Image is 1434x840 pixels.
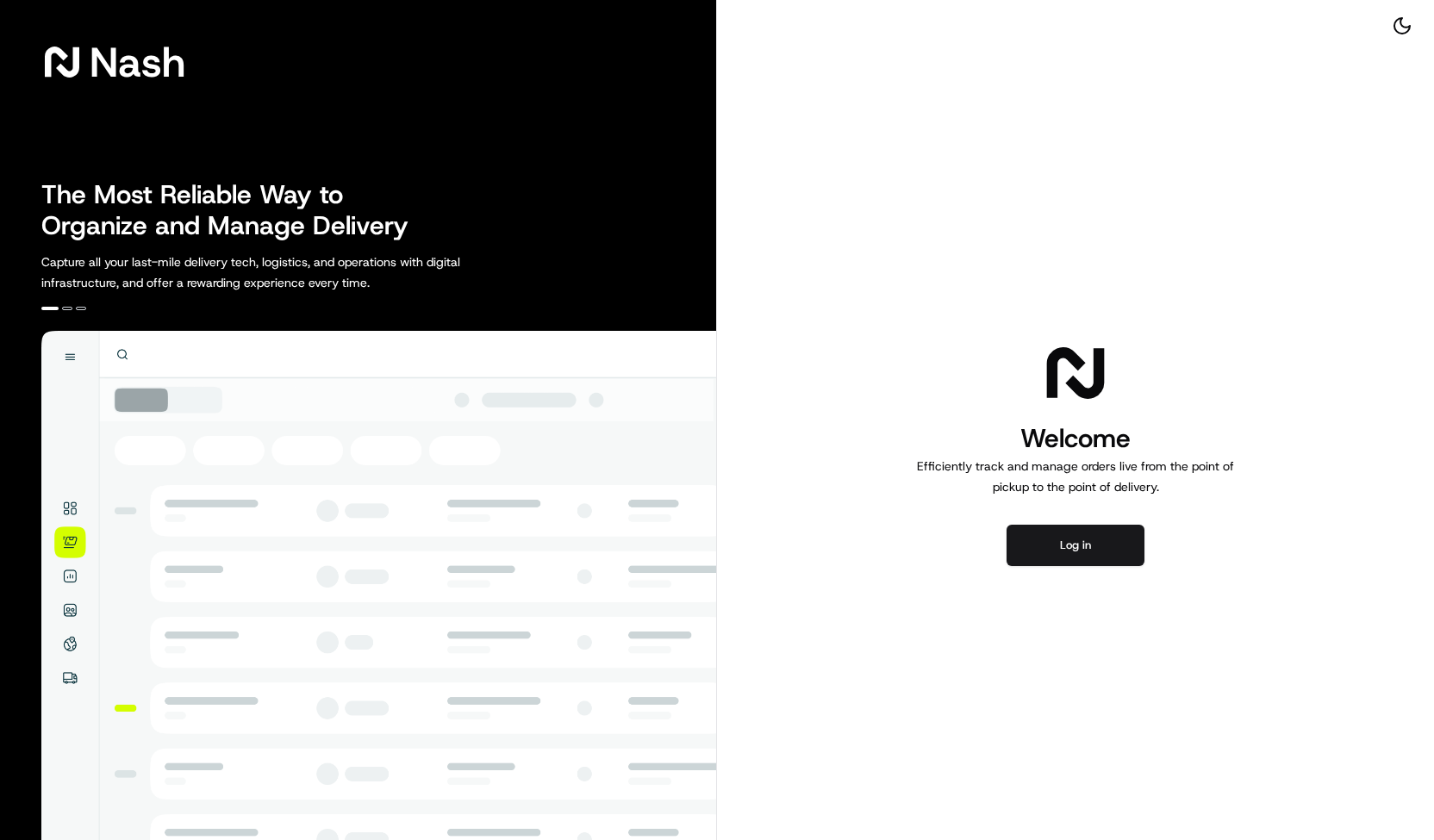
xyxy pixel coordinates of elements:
button: Log in [1007,525,1144,566]
span: Nash [90,45,185,79]
h1: Welcome [910,421,1241,456]
p: Capture all your last-mile delivery tech, logistics, and operations with digital infrastructure, ... [41,252,538,293]
h2: The Most Reliable Way to Organize and Manage Delivery [41,179,427,241]
p: Efficiently track and manage orders live from the point of pickup to the point of delivery. [910,456,1241,497]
